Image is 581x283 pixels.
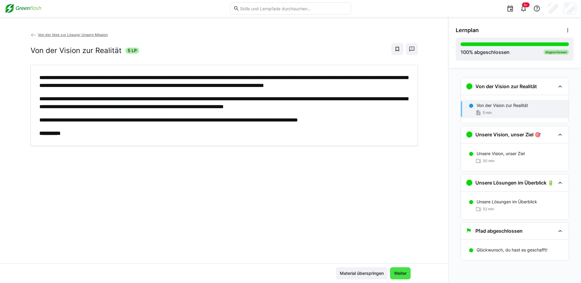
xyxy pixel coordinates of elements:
div: Abgeschlossen [543,50,569,55]
span: 5 LP [128,48,137,54]
span: 9+ [524,3,528,7]
span: 5 min [483,110,492,115]
h3: Pfad abgeschlossen [475,228,523,234]
span: Material überspringen [339,270,385,276]
span: Weiter [393,270,408,276]
h3: Unsere Lösungen im Überblick 🔋 [475,180,554,186]
span: Von der Idee zur Lösung: Unsere Mission [38,32,108,37]
span: 100 [461,49,469,55]
h2: Von der Vision zur Realität [31,46,122,55]
span: 30 min [483,158,494,163]
p: Von der Vision zur Realität [477,102,528,108]
h3: Unsere Vision, unser Ziel 🎯 [475,132,541,138]
button: Material überspringen [336,267,388,279]
span: 32 min [483,207,494,211]
span: Lernplan [456,27,479,34]
button: Weiter [390,267,411,279]
p: Unsere Vision, unser Ziel [477,151,525,157]
p: Unsere Lösungen im Überblick [477,199,537,205]
p: Glückwunsch, du hast es geschafft! [477,247,547,253]
div: % abgeschlossen [461,48,510,56]
input: Skills und Lernpfade durchsuchen… [239,6,348,11]
h3: Von der Vision zur Realität [475,83,537,89]
a: Von der Idee zur Lösung: Unsere Mission [31,32,108,37]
